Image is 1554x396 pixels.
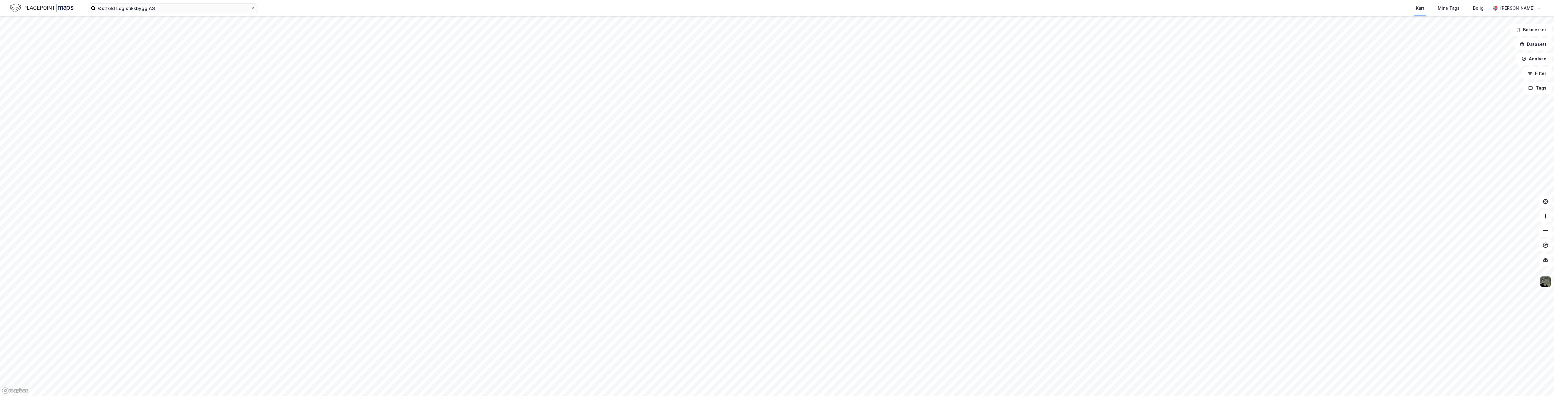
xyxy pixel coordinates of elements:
[1515,38,1552,50] button: Datasett
[1522,67,1552,80] button: Filter
[1438,5,1460,12] div: Mine Tags
[1516,53,1552,65] button: Analyse
[1511,24,1552,36] button: Bokmerker
[1523,82,1552,94] button: Tags
[1540,276,1551,287] img: 9k=
[96,4,250,13] input: Søk på adresse, matrikkel, gårdeiere, leietakere eller personer
[2,387,29,394] a: Mapbox homepage
[1473,5,1484,12] div: Bolig
[1524,367,1554,396] iframe: Chat Widget
[1500,5,1535,12] div: [PERSON_NAME]
[10,3,73,13] img: logo.f888ab2527a4732fd821a326f86c7f29.svg
[1416,5,1424,12] div: Kart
